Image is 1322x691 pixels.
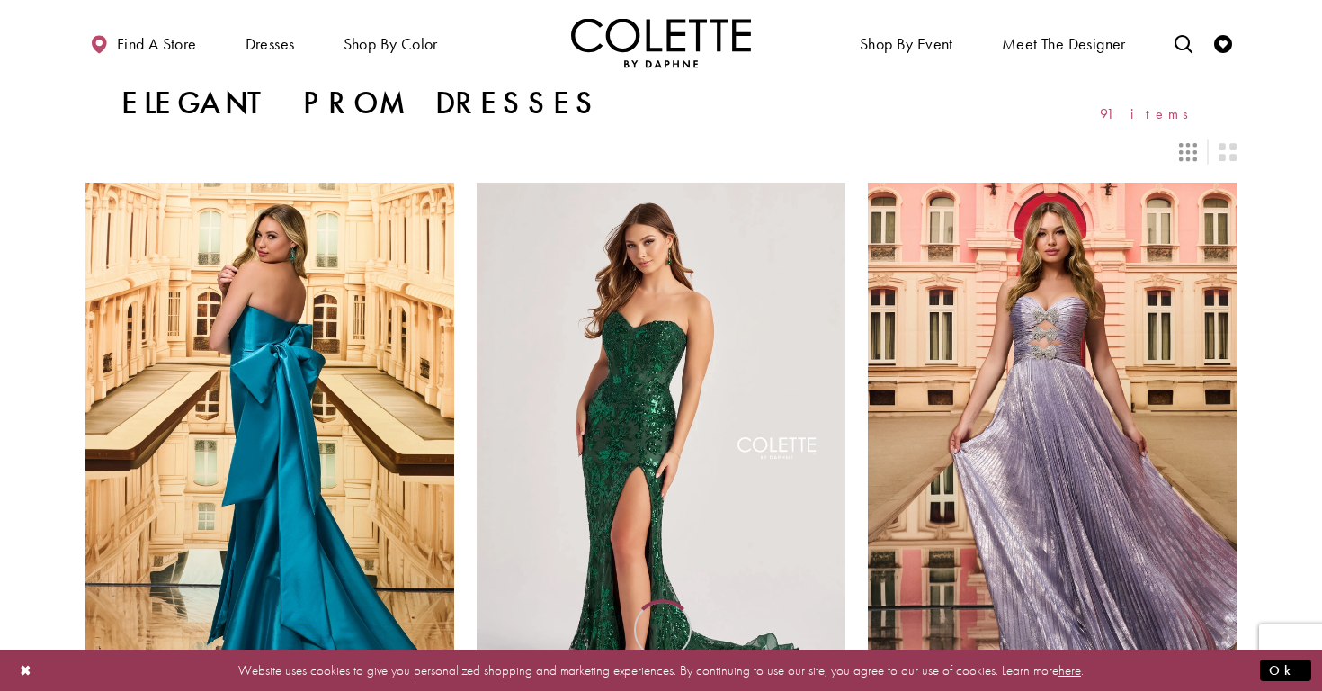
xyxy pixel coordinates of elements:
span: 91 items [1100,106,1201,121]
a: Find a store [85,18,201,67]
span: Meet the designer [1002,35,1126,53]
span: Shop By Event [860,35,953,53]
a: Check Wishlist [1210,18,1237,67]
img: Colette by Daphne [571,18,751,67]
span: Shop by color [339,18,442,67]
span: Shop by color [344,35,438,53]
p: Website uses cookies to give you personalized shopping and marketing experiences. By continuing t... [130,658,1192,682]
a: Visit Home Page [571,18,751,67]
span: Switch layout to 3 columns [1179,143,1197,161]
button: Submit Dialog [1260,659,1311,681]
a: Meet the designer [997,18,1130,67]
span: Shop By Event [855,18,958,67]
a: here [1058,660,1081,678]
span: Switch layout to 2 columns [1219,143,1237,161]
span: Dresses [246,35,295,53]
div: Layout Controls [75,132,1247,172]
span: Dresses [241,18,299,67]
h1: Elegant Prom Dresses [121,85,601,121]
span: Find a store [117,35,197,53]
button: Close Dialog [11,654,41,686]
a: Toggle search [1170,18,1197,67]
